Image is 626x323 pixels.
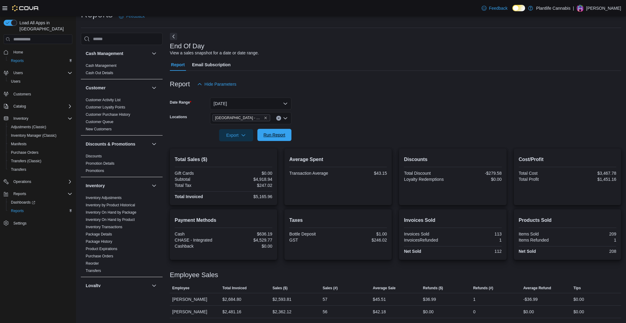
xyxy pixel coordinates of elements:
button: Adjustments (Classic) [6,123,75,131]
div: $43.15 [339,171,387,176]
span: Catalog [11,103,72,110]
button: Customer [86,85,149,91]
a: Transfers [9,166,29,173]
span: Promotions [86,168,104,173]
a: Customer Activity List [86,98,121,102]
span: Inventory [13,116,28,121]
div: $2,684.80 [222,296,241,303]
div: $3,467.78 [569,171,616,176]
span: Cash Out Details [86,70,113,75]
button: Settings [1,219,75,228]
div: Gift Cards [175,171,222,176]
span: Transfers (Classic) [9,157,72,165]
div: $5,165.96 [225,194,272,199]
a: Inventory Transactions [86,225,122,229]
span: New Customers [86,127,112,132]
div: $0.00 [225,171,272,176]
a: Promotions [86,169,104,173]
button: Operations [1,177,75,186]
button: Transfers [6,165,75,174]
span: Discounts [86,154,102,159]
div: Total Profit [519,177,566,182]
h2: Products Sold [519,217,616,224]
h3: Discounts & Promotions [86,141,135,147]
span: Average Sale [373,286,396,290]
span: Inventory On Hand by Product [86,217,135,222]
span: Reports [9,207,72,215]
span: Users [11,79,20,84]
button: Loyalty [86,283,149,289]
span: Feedback [489,5,507,11]
h2: Payment Methods [175,217,272,224]
a: Inventory On Hand by Product [86,218,135,222]
a: Cash Out Details [86,71,113,75]
span: Customer Queue [86,119,113,124]
button: Reports [6,57,75,65]
button: Open list of options [283,116,288,121]
a: Users [9,78,23,85]
div: $45.51 [373,296,386,303]
div: 1 [454,238,502,242]
span: Calgary - Mahogany Market [212,115,270,121]
button: Reports [11,190,29,198]
div: Cash [175,232,222,236]
div: -$279.58 [454,171,502,176]
button: Inventory [11,115,31,122]
div: GST [289,238,337,242]
div: Discounts & Promotions [81,153,163,177]
div: Customer [81,96,163,135]
label: Locations [170,115,187,119]
a: Package History [86,239,112,244]
div: [PERSON_NAME] [170,293,220,305]
a: Reports [9,207,26,215]
a: Manifests [9,140,29,148]
div: 56 [323,308,328,315]
span: Transfers [86,268,101,273]
a: Customer Queue [86,120,113,124]
span: Inventory On Hand by Package [86,210,136,215]
span: Refunds ($) [423,286,443,290]
p: Plantlife Cannabis [536,5,570,12]
button: Reports [6,207,75,215]
span: Reports [11,58,24,63]
span: Adjustments (Classic) [9,123,72,131]
button: Inventory [1,114,75,123]
button: Operations [11,178,34,185]
span: Promotion Details [86,161,115,166]
span: Catalog [13,104,26,109]
button: Export [219,129,253,141]
button: Users [11,69,25,77]
button: Loyalty [150,282,158,289]
span: Total Invoiced [222,286,247,290]
h2: Total Sales ($) [175,156,272,163]
div: 208 [569,249,616,254]
button: Users [6,77,75,86]
div: 113 [454,232,502,236]
h2: Average Spent [289,156,387,163]
span: Load All Apps in [GEOGRAPHIC_DATA] [17,20,72,32]
a: Inventory by Product Historical [86,203,135,207]
span: Customer Loyalty Points [86,105,125,110]
span: Manifests [11,142,26,146]
span: Feedback [126,13,145,19]
button: Run Report [257,129,291,141]
div: Invoices Sold [404,232,452,236]
button: Transfers (Classic) [6,157,75,165]
a: Cash Management [86,64,116,68]
div: $2,362.12 [273,308,291,315]
span: Cash Management [86,63,116,68]
span: Export [223,129,249,141]
a: Transfers [86,269,101,273]
div: $246.02 [339,238,387,242]
span: Operations [11,178,72,185]
a: Discounts [86,154,102,158]
div: Loyalty Redemptions [404,177,452,182]
button: [DATE] [210,98,291,110]
span: Users [11,69,72,77]
span: Customers [13,92,31,97]
a: Customer Purchase History [86,112,130,117]
a: Settings [11,220,29,227]
div: Cash Management [81,62,163,79]
button: Customer [150,84,158,91]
